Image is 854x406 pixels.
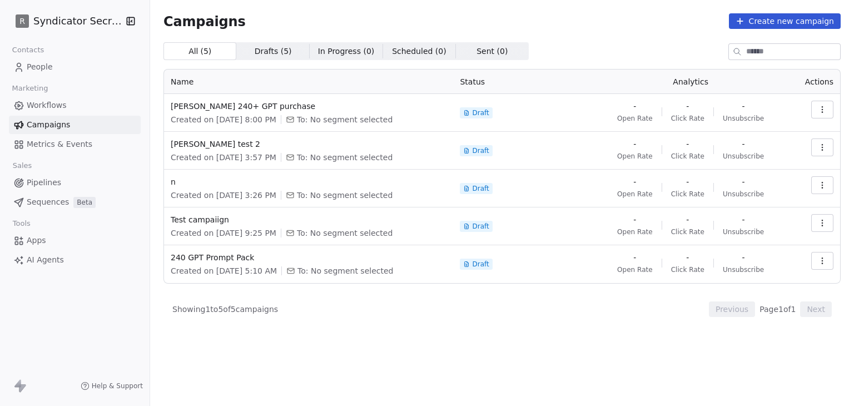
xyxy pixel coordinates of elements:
span: Marketing [7,80,53,97]
span: Workflows [27,100,67,111]
button: RSyndicator Secrets [13,12,118,31]
th: Status [453,70,592,94]
a: Metrics & Events [9,135,141,154]
a: SequencesBeta [9,193,141,211]
span: - [686,252,689,263]
span: Draft [472,260,489,269]
a: Pipelines [9,174,141,192]
span: Drafts ( 5 ) [255,46,292,57]
th: Name [164,70,453,94]
span: Beta [73,197,96,208]
span: AI Agents [27,254,64,266]
span: Sales [8,157,37,174]
span: Draft [472,222,489,231]
span: 240 GPT Prompt Pack [171,252,446,263]
span: Sent ( 0 ) [476,46,508,57]
span: To: No segment selected [297,227,393,239]
button: Create new campaign [729,13,841,29]
span: Tools [8,215,35,232]
span: Open Rate [617,114,653,123]
span: Open Rate [617,152,653,161]
span: Page 1 of 1 [759,304,796,315]
button: Next [800,301,832,317]
span: To: No segment selected [297,152,393,163]
span: In Progress ( 0 ) [318,46,375,57]
span: n [171,176,446,187]
span: Pipelines [27,177,61,189]
span: - [686,101,689,112]
span: Draft [472,146,489,155]
span: Created on [DATE] 3:57 PM [171,152,276,163]
span: Sequences [27,196,69,208]
span: Click Rate [671,227,704,236]
span: Unsubscribe [723,265,764,274]
span: - [633,252,636,263]
span: Click Rate [671,114,704,123]
span: - [742,252,745,263]
a: Apps [9,231,141,250]
span: - [742,176,745,187]
span: Unsubscribe [723,190,764,199]
span: - [742,101,745,112]
span: Campaigns [27,119,70,131]
span: Campaigns [163,13,246,29]
span: Unsubscribe [723,227,764,236]
span: Unsubscribe [723,114,764,123]
span: Created on [DATE] 3:26 PM [171,190,276,201]
span: R [19,16,25,27]
span: Open Rate [617,190,653,199]
span: Help & Support [92,382,143,390]
a: Workflows [9,96,141,115]
a: People [9,58,141,76]
span: Draft [472,184,489,193]
th: Actions [789,70,840,94]
span: To: No segment selected [297,190,393,201]
span: To: No segment selected [297,114,393,125]
span: Unsubscribe [723,152,764,161]
span: Open Rate [617,265,653,274]
span: [PERSON_NAME] 240+ GPT purchase [171,101,446,112]
a: Campaigns [9,116,141,134]
span: Showing 1 to 5 of 5 campaigns [172,304,278,315]
span: - [633,214,636,225]
span: - [686,214,689,225]
span: Apps [27,235,46,246]
span: Contacts [7,42,49,58]
span: - [633,101,636,112]
span: - [633,176,636,187]
span: Scheduled ( 0 ) [392,46,446,57]
span: - [633,138,636,150]
a: AI Agents [9,251,141,269]
span: Syndicator Secrets [33,14,122,28]
span: Metrics & Events [27,138,92,150]
span: Click Rate [671,265,704,274]
a: Help & Support [81,382,143,390]
span: - [742,214,745,225]
span: Draft [472,108,489,117]
span: Created on [DATE] 5:10 AM [171,265,277,276]
span: Click Rate [671,190,704,199]
span: To: No segment selected [297,265,393,276]
span: Open Rate [617,227,653,236]
span: - [686,176,689,187]
button: Previous [709,301,755,317]
span: Click Rate [671,152,704,161]
span: People [27,61,53,73]
th: Analytics [592,70,788,94]
span: [PERSON_NAME] test 2 [171,138,446,150]
span: - [742,138,745,150]
span: Created on [DATE] 9:25 PM [171,227,276,239]
span: - [686,138,689,150]
span: Created on [DATE] 8:00 PM [171,114,276,125]
span: Test campaiign [171,214,446,225]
